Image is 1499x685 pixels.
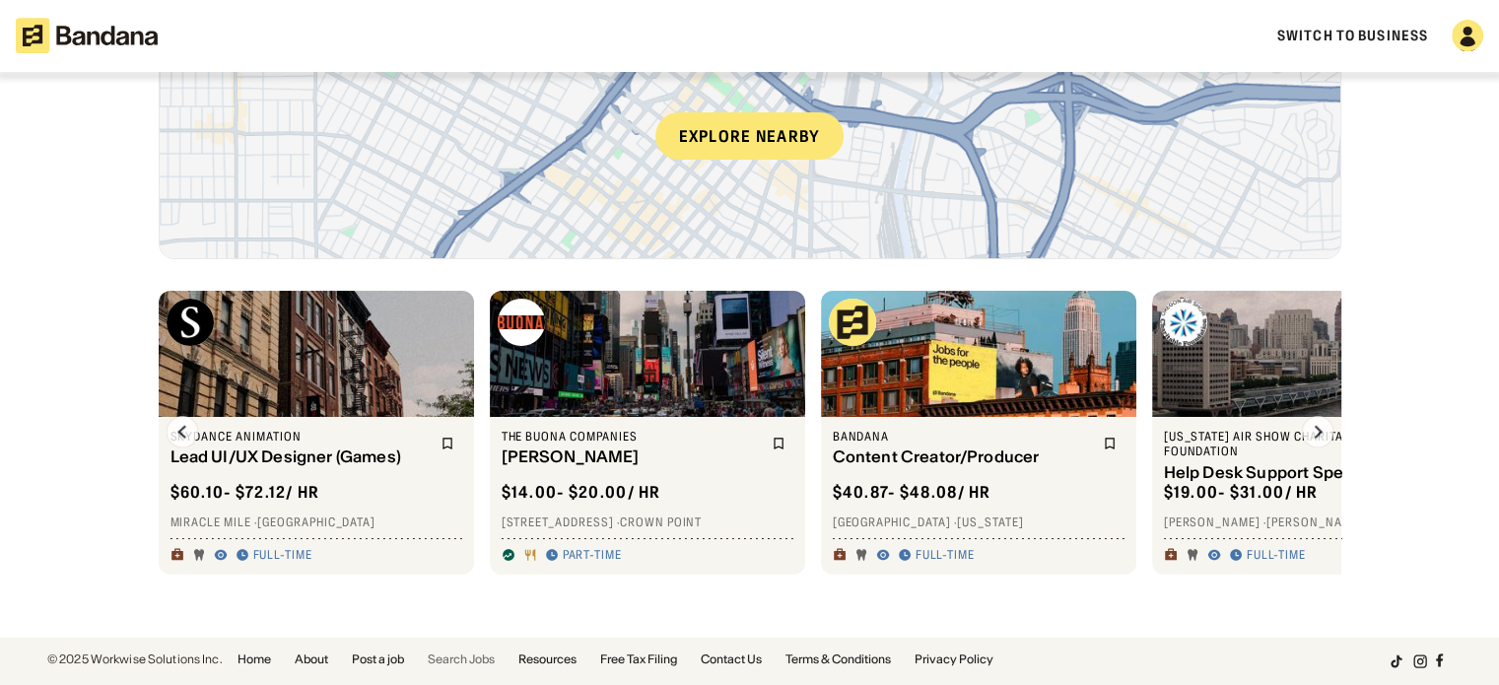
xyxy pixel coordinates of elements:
div: $ 14.00 - $20.00 / hr [502,482,661,503]
img: Right Arrow [1302,416,1333,447]
div: Lead UI/UX Designer (Games) [170,447,429,466]
div: Bandana [833,429,1091,445]
a: Free Tax Filing [600,653,677,665]
a: Terms & Conditions [785,653,891,665]
img: Bandana logotype [16,18,158,53]
a: Skydance Animation logoSkydance AnimationLead UI/UX Designer (Games)$60.10- $72.12/ hrMiracle Mil... [159,291,474,575]
a: Home [238,653,271,665]
div: Help Desk Support Specialist [1164,463,1422,482]
div: [GEOGRAPHIC_DATA] · [US_STATE] [833,514,1124,530]
img: Oregon Air Show Charitable Foundation logo [1160,299,1207,346]
div: [STREET_ADDRESS] · Crown Point [502,514,793,530]
a: Switch to Business [1277,27,1428,44]
div: Full-time [916,547,976,563]
a: Oregon Air Show Charitable Foundation logo[US_STATE] Air Show Charitable FoundationHelp Desk Supp... [1152,291,1467,575]
a: Bandana logoBandanaContent Creator/Producer$40.87- $48.08/ hr[GEOGRAPHIC_DATA] ·[US_STATE]Full-time [821,291,1136,575]
img: Bandana logo [829,299,876,346]
div: Part-time [563,547,623,563]
div: $ 60.10 - $72.12 / hr [170,482,320,503]
div: Explore nearby [655,112,845,160]
div: Full-time [1247,547,1307,563]
a: Post a job [352,653,404,665]
div: Skydance Animation [170,429,429,445]
a: Resources [518,653,577,665]
a: Contact Us [701,653,762,665]
a: Search Jobs [428,653,495,665]
div: [PERSON_NAME] · [PERSON_NAME] [1164,514,1456,530]
div: Full-time [253,547,313,563]
div: Content Creator/Producer [833,447,1091,466]
div: $ 19.00 - $31.00 / hr [1164,482,1319,503]
a: About [295,653,328,665]
a: The Buona Companies logoThe Buona Companies[PERSON_NAME]$14.00- $20.00/ hr[STREET_ADDRESS] ·Crown... [490,291,805,575]
div: [US_STATE] Air Show Charitable Foundation [1164,429,1422,459]
img: Left Arrow [167,416,198,447]
img: Skydance Animation logo [167,299,214,346]
div: $ 40.87 - $48.08 / hr [833,482,991,503]
div: The Buona Companies [502,429,760,445]
div: [PERSON_NAME] [502,447,760,466]
img: The Buona Companies logo [498,299,545,346]
div: Miracle Mile · [GEOGRAPHIC_DATA] [170,514,462,530]
a: Explore nearby [160,14,1340,258]
a: Privacy Policy [915,653,993,665]
div: © 2025 Workwise Solutions Inc. [47,653,222,665]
